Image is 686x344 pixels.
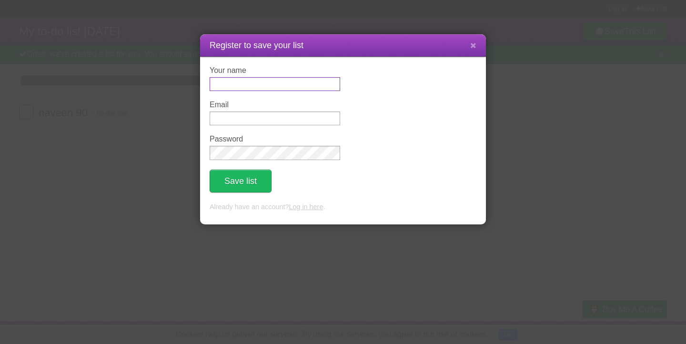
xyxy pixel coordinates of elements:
label: Your name [210,66,340,75]
button: Save list [210,170,272,192]
label: Password [210,135,340,143]
h1: Register to save your list [210,39,476,52]
a: Log in here [289,203,323,211]
p: Already have an account? . [210,202,476,212]
label: Email [210,101,340,109]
